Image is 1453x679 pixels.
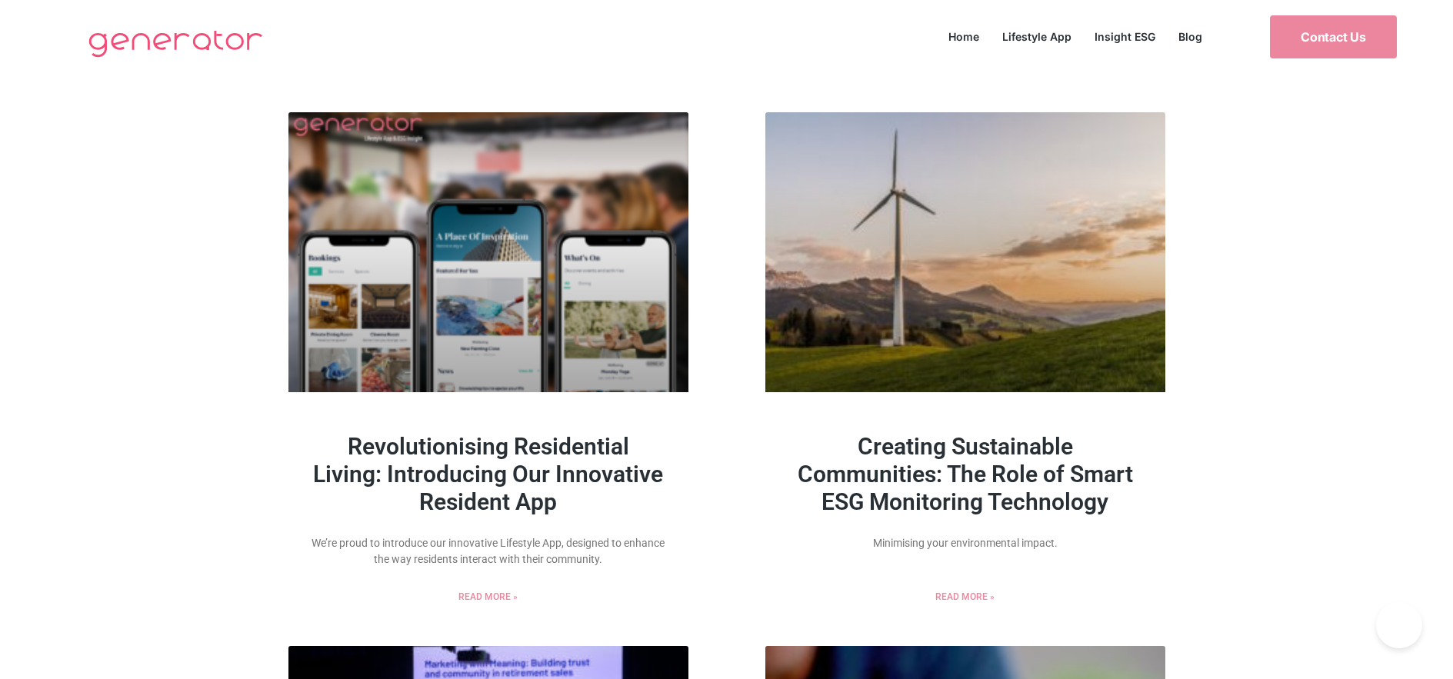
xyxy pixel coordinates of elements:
span: Contact Us [1301,31,1366,43]
a: Creating Sustainable Communities: The Role of Smart ESG Monitoring Technology [798,433,1133,515]
a: Read more about Creating Sustainable Communities: The Role of Smart ESG Monitoring Technology [935,590,995,604]
a: Home [937,26,991,47]
a: Insight ESG [1083,26,1167,47]
iframe: Toggle Customer Support [1376,602,1422,648]
a: Lifestyle App [991,26,1083,47]
p: We’re proud to introduce our innovative Lifestyle App, designed to enhance the way residents inte... [312,535,665,567]
p: Minimising your environmental impact. [788,535,1142,551]
a: Read more about Revolutionising Residential Living: Introducing Our Innovative Resident App [458,590,518,604]
a: Blog [1167,26,1214,47]
a: Contact Us [1270,15,1397,58]
a: Revolutionising Residential Living: Introducing Our Innovative Resident App [313,433,663,515]
nav: Menu [937,26,1214,47]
